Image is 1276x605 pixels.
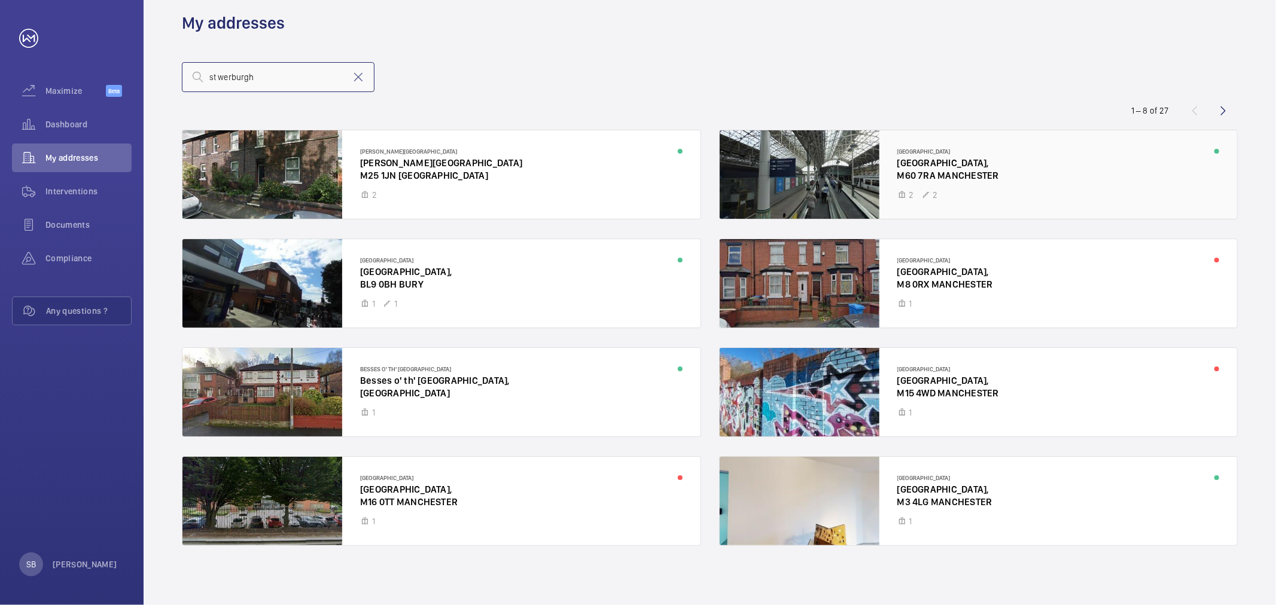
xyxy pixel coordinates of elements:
[45,185,132,197] span: Interventions
[45,85,106,97] span: Maximize
[106,85,122,97] span: Beta
[26,558,36,570] p: SB
[53,558,117,570] p: [PERSON_NAME]
[46,305,131,317] span: Any questions ?
[182,12,285,34] h1: My addresses
[45,219,132,231] span: Documents
[45,252,132,264] span: Compliance
[1131,105,1169,117] div: 1 – 8 of 27
[182,62,374,92] input: Search by address
[45,118,132,130] span: Dashboard
[45,152,132,164] span: My addresses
